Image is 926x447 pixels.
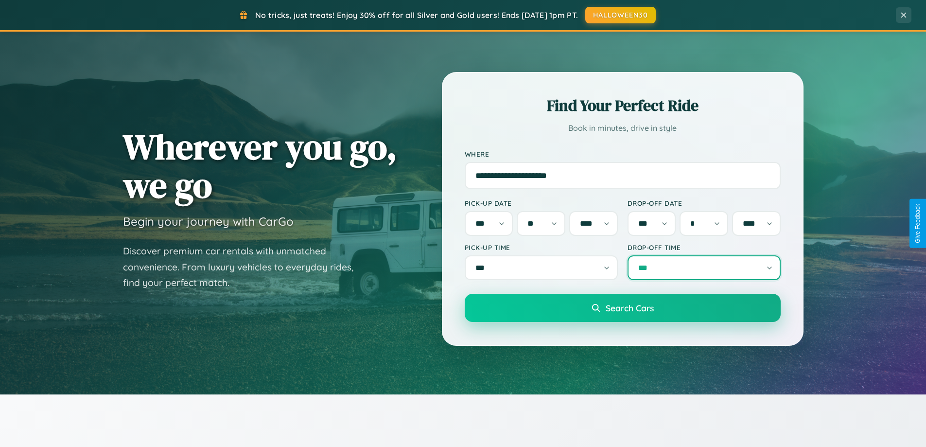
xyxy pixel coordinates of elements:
button: HALLOWEEN30 [585,7,656,23]
span: No tricks, just treats! Enjoy 30% off for all Silver and Gold users! Ends [DATE] 1pm PT. [255,10,578,20]
div: Give Feedback [914,204,921,243]
p: Book in minutes, drive in style [465,121,781,135]
h3: Begin your journey with CarGo [123,214,294,229]
span: Search Cars [606,303,654,313]
label: Drop-off Date [628,199,781,207]
label: Pick-up Date [465,199,618,207]
p: Discover premium car rentals with unmatched convenience. From luxury vehicles to everyday rides, ... [123,243,366,291]
label: Where [465,150,781,158]
h1: Wherever you go, we go [123,127,397,204]
button: Search Cars [465,294,781,322]
label: Drop-off Time [628,243,781,251]
h2: Find Your Perfect Ride [465,95,781,116]
label: Pick-up Time [465,243,618,251]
